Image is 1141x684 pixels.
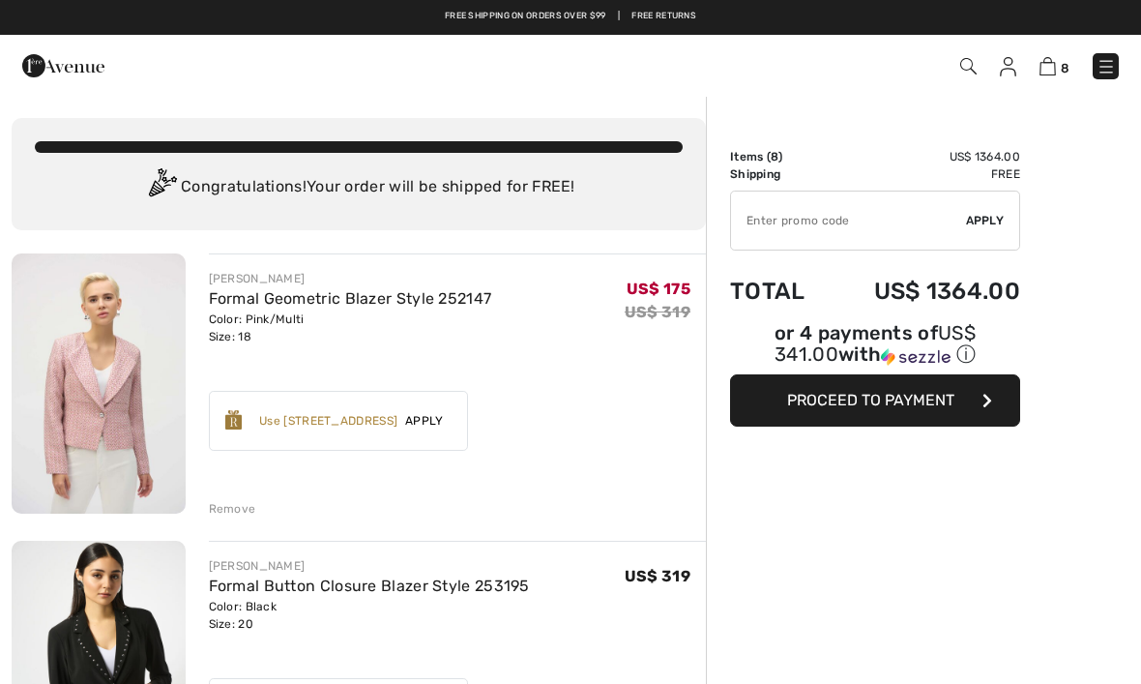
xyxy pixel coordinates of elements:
[22,55,104,74] a: 1ère Avenue
[225,410,243,430] img: Reward-Logo.svg
[1039,57,1056,75] img: Shopping Bag
[22,46,104,85] img: 1ère Avenue
[142,168,181,207] img: Congratulation2.svg
[730,148,829,165] td: Items ( )
[631,10,696,23] a: Free Returns
[966,212,1005,229] span: Apply
[829,148,1020,165] td: US$ 1364.00
[35,168,683,207] div: Congratulations! Your order will be shipped for FREE!
[209,270,492,287] div: [PERSON_NAME]
[12,253,186,514] img: Formal Geometric Blazer Style 252147
[730,258,829,324] td: Total
[627,280,690,298] span: US$ 175
[209,500,256,518] div: Remove
[1061,61,1069,75] span: 8
[787,391,954,409] span: Proceed to Payment
[829,165,1020,183] td: Free
[209,598,530,633] div: Color: Black Size: 20
[625,303,690,321] s: US$ 319
[1039,54,1069,77] a: 8
[625,567,690,585] span: US$ 319
[209,557,530,575] div: [PERSON_NAME]
[209,311,492,345] div: Color: Pink/Multi Size: 18
[1000,57,1016,76] img: My Info
[730,324,1020,368] div: or 4 payments of with
[209,577,530,595] a: Formal Button Closure Blazer Style 253195
[881,348,951,366] img: Sezzle
[771,150,778,164] span: 8
[730,324,1020,374] div: or 4 payments ofUS$ 341.00withSezzle Click to learn more about Sezzle
[618,10,620,23] span: |
[829,258,1020,324] td: US$ 1364.00
[730,165,829,183] td: Shipping
[731,192,966,250] input: Promo code
[209,289,492,308] a: Formal Geometric Blazer Style 252147
[445,10,606,23] a: Free shipping on orders over $99
[1097,57,1116,76] img: Menu
[397,412,452,430] span: Apply
[259,412,397,430] div: Use [STREET_ADDRESS]
[730,374,1020,427] button: Proceed to Payment
[775,321,976,366] span: US$ 341.00
[960,58,977,74] img: Search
